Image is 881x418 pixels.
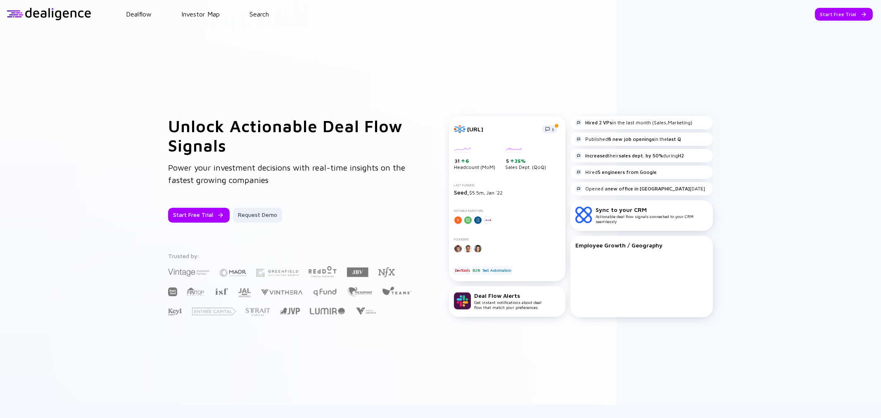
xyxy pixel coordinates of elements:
[454,209,560,213] div: Notable Investors
[514,158,526,164] div: 25%
[280,308,300,314] img: Jerusalem Venture Partners
[219,266,247,280] img: Maor Investments
[505,147,546,171] div: Sales Dept. (QoQ)
[585,152,608,159] strong: Increased
[214,287,228,295] img: Israel Secondary Fund
[382,286,412,295] img: Team8
[608,185,690,192] strong: new office in [GEOGRAPHIC_DATA]
[168,308,182,316] img: Key1 Capital
[608,136,654,142] strong: 8 new job openings
[454,189,469,196] span: Seed,
[454,266,470,274] div: DevTools
[454,147,495,171] div: Headcount (MoM)
[168,116,416,155] h1: Unlock Actionable Deal Flow Signals
[482,266,512,274] div: Test Automation
[168,252,413,259] div: Trusted by:
[596,206,708,213] div: Sync to your CRM
[575,136,681,142] div: Published in the
[233,208,282,223] button: Request Demo
[506,158,546,164] div: 5
[454,183,560,187] div: Last Funding
[455,158,495,164] div: 31
[465,158,469,164] div: 6
[619,152,663,159] strong: sales dept. by 50%
[575,152,684,159] div: their during
[454,237,560,241] div: Founders
[126,10,152,18] a: Dealflow
[168,163,405,185] span: Power your investment decisions with real-time insights on the fastest growing companies
[667,136,681,142] strong: last Q
[308,264,337,278] img: Red Dot Capital Partners
[575,119,692,126] div: in the last month (Sales,Marketing)
[815,8,873,21] button: Start Free Trial
[378,267,395,277] img: NFX
[249,10,269,18] a: Search
[472,266,480,274] div: B2B
[678,152,684,159] strong: H2
[310,308,345,314] img: Lumir Ventures
[192,308,236,315] img: Entrée Capital
[454,189,560,196] div: $5.5m, Jan `22
[474,292,541,299] div: Deal Flow Alerts
[598,169,657,175] strong: 5 engineers from Google
[261,288,303,296] img: Vinthera
[474,292,541,310] div: Get instant notifications about deal flow that match your preferences
[187,287,204,296] img: FINTOP Capital
[575,169,657,176] div: Hired
[238,288,251,297] img: JAL Ventures
[585,119,612,126] strong: Hired 2 VPs
[596,206,708,224] div: Actionable deal flow signals connected to your CRM seamlessly
[313,287,337,297] img: Q Fund
[181,10,220,18] a: Investor Map
[168,268,209,277] img: Vintage Investment Partners
[256,269,298,277] img: Greenfield Partners
[246,308,270,316] img: Strait Capital
[347,267,368,278] img: JBV Capital
[347,287,372,297] img: The Elephant
[575,185,705,192] div: Opened a [DATE]
[168,208,230,223] button: Start Free Trial
[575,242,708,249] div: Employee Growth / Geography
[467,126,537,133] div: [URL]
[355,307,377,315] img: Viola Growth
